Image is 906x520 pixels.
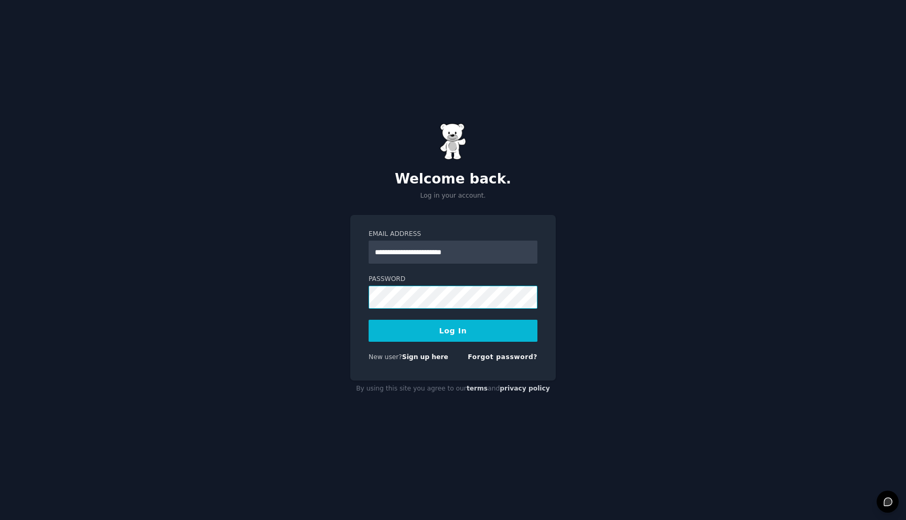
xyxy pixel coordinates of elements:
[350,191,556,201] p: Log in your account.
[350,381,556,397] div: By using this site you agree to our and
[369,320,537,342] button: Log In
[468,353,537,361] a: Forgot password?
[350,171,556,188] h2: Welcome back.
[369,353,402,361] span: New user?
[500,385,550,392] a: privacy policy
[440,123,466,160] img: Gummy Bear
[369,230,537,239] label: Email Address
[467,385,488,392] a: terms
[369,275,537,284] label: Password
[402,353,448,361] a: Sign up here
